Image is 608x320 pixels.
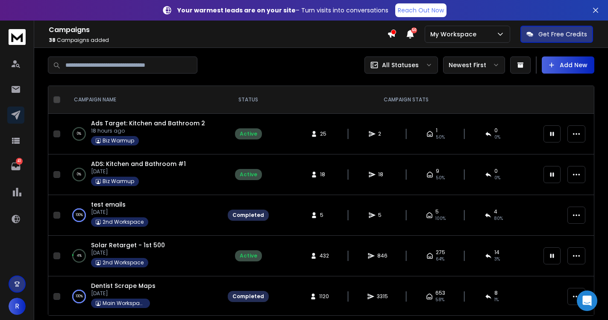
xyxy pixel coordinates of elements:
div: Completed [232,212,264,219]
div: Open Intercom Messenger [577,290,597,311]
div: Active [240,171,257,178]
strong: Your warmest leads are on your site [177,6,296,15]
span: 8 [494,290,498,296]
div: Active [240,130,257,137]
span: 80 % [494,215,503,222]
span: 58 % [435,296,444,303]
p: Reach Out Now [398,6,444,15]
img: logo [9,29,26,45]
p: 2nd Workspace [103,259,144,266]
button: R [9,298,26,315]
p: 4 % [77,252,82,260]
th: STATUS [223,86,274,114]
p: – Turn visits into conversations [177,6,388,15]
p: Biz Warmup [103,178,134,185]
span: 38 [49,36,56,44]
span: 653 [435,290,445,296]
span: 50 % [436,134,445,141]
td: 0%Ads Target: Kitchen and Bathroom 218 hours agoBiz Warmup [64,114,223,154]
p: 18 hours ago [91,127,205,134]
p: 100 % [76,292,83,301]
span: 3 % [494,256,500,263]
p: 41 [16,158,23,165]
p: 2nd Workspace [103,219,144,225]
span: 5 [320,212,329,219]
h1: Campaigns [49,25,387,35]
th: CAMPAIGN STATS [274,86,538,114]
span: 0 % [494,175,500,181]
a: Ads Target: Kitchen and Bathroom 2 [91,119,205,127]
p: Main Workspace [103,300,145,307]
span: 0 % [494,134,500,141]
span: 1 % [494,296,499,303]
p: [DATE] [91,209,148,216]
span: 3315 [377,293,388,300]
p: 0 % [77,170,81,179]
span: 100 % [435,215,446,222]
a: ADS: Kitchen and Bathroom #1 [91,160,186,168]
span: 846 [377,252,388,259]
span: 64 % [436,256,444,263]
div: Active [240,252,257,259]
span: 1120 [319,293,329,300]
span: 50 % [436,175,445,181]
span: 18 [320,171,329,178]
p: [DATE] [91,249,165,256]
a: 41 [7,158,24,175]
td: 100%test emails[DATE]2nd Workspace [64,195,223,236]
td: 4%Solar Retarget - 1st 500[DATE]2nd Workspace [64,236,223,276]
span: 2 [378,130,387,137]
p: Get Free Credits [538,30,587,39]
p: [DATE] [91,168,186,175]
span: 14 [494,249,499,256]
a: Solar Retarget - 1st 500 [91,241,165,249]
span: 275 [436,249,445,256]
span: 5 [378,212,387,219]
p: All Statuses [382,61,419,69]
span: 0 [494,127,498,134]
span: 50 [411,27,417,33]
p: Biz Warmup [103,137,134,144]
span: 9 [436,168,439,175]
span: 5 [435,208,439,215]
span: 4 [494,208,497,215]
span: 25 [320,130,329,137]
p: 0 % [77,130,81,138]
a: test emails [91,200,126,209]
button: Get Free Credits [520,26,593,43]
td: 100%Dentist Scrape Maps[DATE]Main Workspace [64,276,223,317]
p: [DATE] [91,290,156,297]
a: Reach Out Now [395,3,446,17]
span: 0 [494,168,498,175]
button: Newest First [443,56,505,74]
span: 432 [320,252,329,259]
div: Completed [232,293,264,300]
button: Add New [542,56,594,74]
span: 1 [436,127,438,134]
p: Campaigns added [49,37,387,44]
td: 0%ADS: Kitchen and Bathroom #1[DATE]Biz Warmup [64,154,223,195]
p: My Workspace [430,30,480,39]
span: 18 [378,171,387,178]
a: Dentist Scrape Maps [91,281,156,290]
p: 100 % [76,211,83,219]
th: CAMPAIGN NAME [64,86,223,114]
